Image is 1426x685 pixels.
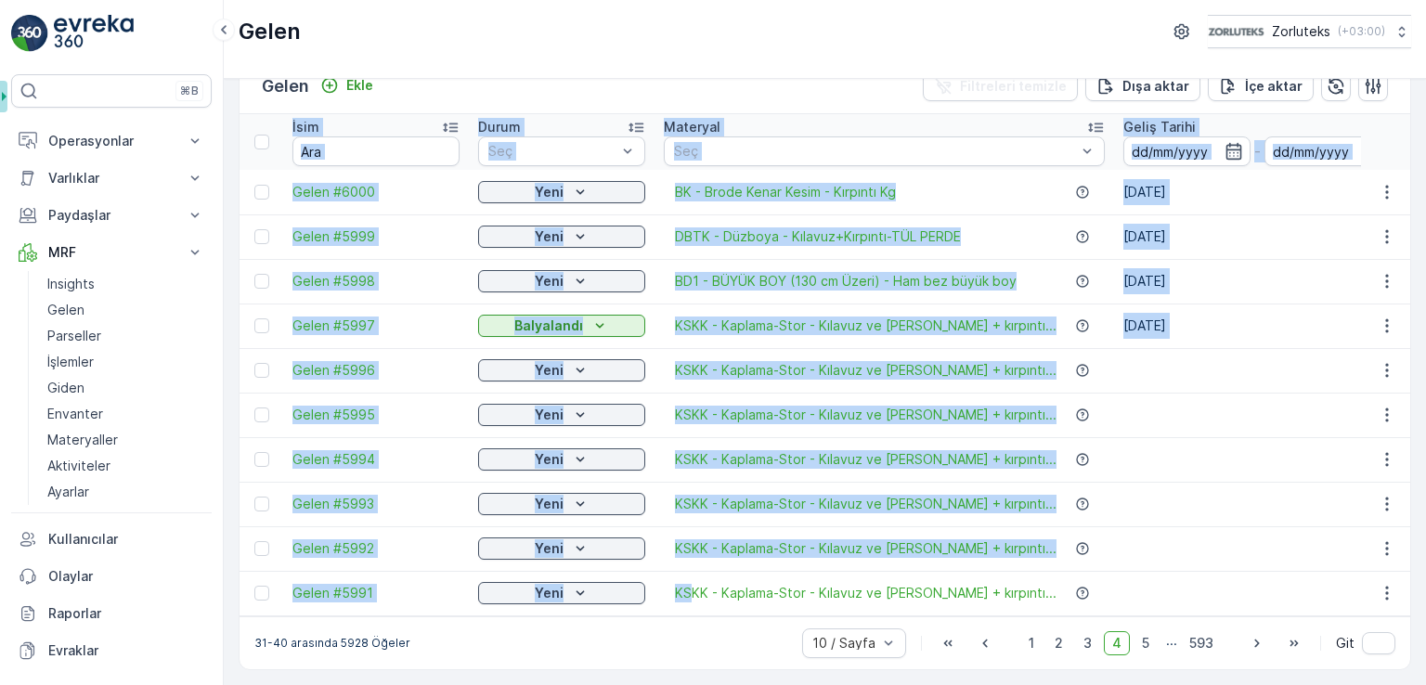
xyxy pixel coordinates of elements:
[254,452,269,467] div: Toggle Row Selected
[1075,631,1100,655] span: 3
[40,349,212,375] a: İşlemler
[664,118,720,136] p: Materyal
[535,539,564,558] p: Yeni
[675,495,1057,513] a: KSKK - Kaplama-Stor - Kılavuz ve Kenar Kesim + kırpıntı...
[47,301,84,319] p: Gelen
[1114,259,1400,304] td: [DATE]
[254,229,269,244] div: Toggle Row Selected
[1338,24,1385,39] p: ( +03:00 )
[254,636,410,651] p: 31-40 arasında 5928 Öğeler
[292,183,460,201] a: Gelen #6000
[313,74,381,97] button: Ekle
[675,584,1057,602] a: KSKK - Kaplama-Stor - Kılavuz ve Kenar Kesim + kırpıntı...
[675,361,1057,380] span: KSKK - Kaplama-Stor - Kılavuz ve [PERSON_NAME] + kırpıntı...
[478,404,645,426] button: Yeni
[1254,140,1261,162] p: -
[1245,77,1303,96] p: İçe aktar
[292,227,460,246] a: Gelen #5999
[48,132,175,150] p: Operasyonlar
[1134,631,1158,655] span: 5
[11,123,212,160] button: Operasyonlar
[535,272,564,291] p: Yeni
[48,206,175,225] p: Paydaşlar
[478,359,645,381] button: Yeni
[254,407,269,422] div: Toggle Row Selected
[262,73,309,99] p: Gelen
[48,530,204,549] p: Kullanıcılar
[292,317,460,335] a: Gelen #5997
[1181,631,1222,655] span: 593
[675,539,1057,558] span: KSKK - Kaplama-Stor - Kılavuz ve [PERSON_NAME] + kırpıntı...
[675,406,1057,424] span: KSKK - Kaplama-Stor - Kılavuz ve [PERSON_NAME] + kırpıntı...
[478,181,645,203] button: Yeni
[254,497,269,511] div: Toggle Row Selected
[292,584,460,602] a: Gelen #5991
[292,539,460,558] span: Gelen #5992
[292,272,460,291] a: Gelen #5998
[1272,22,1330,41] p: Zorluteks
[48,641,204,660] p: Evraklar
[1114,304,1400,348] td: [DATE]
[47,431,118,449] p: Materyaller
[254,586,269,601] div: Toggle Row Selected
[675,361,1057,380] a: KSKK - Kaplama-Stor - Kılavuz ve Kenar Kesim + kırpıntı...
[40,427,212,453] a: Materyaller
[346,76,373,95] p: Ekle
[675,272,1017,291] span: BD1 - BÜYÜK BOY (130 cm Üzeri) - Ham bez büyük boy
[675,406,1057,424] a: KSKK - Kaplama-Stor - Kılavuz ve Kenar Kesim + kırpıntı...
[40,401,212,427] a: Envanter
[478,448,645,471] button: Yeni
[1208,21,1264,42] img: 6-1-9-3_wQBzyll.png
[48,567,204,586] p: Olaylar
[11,521,212,558] a: Kullanıcılar
[675,317,1057,335] span: KSKK - Kaplama-Stor - Kılavuz ve [PERSON_NAME] + kırpıntı...
[478,118,521,136] p: Durum
[1085,71,1200,101] button: Dışa aktar
[11,160,212,197] button: Varlıklar
[675,183,896,201] a: BK - Brode Kenar Kesim - Kırpıntı Kg
[292,450,460,469] span: Gelen #5994
[535,406,564,424] p: Yeni
[675,495,1057,513] span: KSKK - Kaplama-Stor - Kılavuz ve [PERSON_NAME] + kırpıntı...
[1123,118,1196,136] p: Geliş Tarihi
[40,453,212,479] a: Aktiviteler
[1166,631,1177,655] p: ...
[1046,631,1071,655] span: 2
[11,15,48,52] img: logo
[47,483,89,501] p: Ayarlar
[1123,136,1251,166] input: dd/mm/yyyy
[11,632,212,669] a: Evraklar
[675,450,1057,469] span: KSKK - Kaplama-Stor - Kılavuz ve [PERSON_NAME] + kırpıntı...
[11,234,212,271] button: MRF
[254,363,269,378] div: Toggle Row Selected
[47,379,84,397] p: Giden
[675,227,961,246] span: DBTK - Düzboya - Kılavuz+Kırpıntı-TÜL PERDE
[292,361,460,380] a: Gelen #5996
[478,582,645,604] button: Yeni
[292,495,460,513] a: Gelen #5993
[40,297,212,323] a: Gelen
[48,243,175,262] p: MRF
[960,77,1067,96] p: Filtreleri temizle
[674,142,1076,161] p: Seç
[1020,631,1043,655] span: 1
[292,406,460,424] a: Gelen #5995
[254,185,269,200] div: Toggle Row Selected
[40,271,212,297] a: Insights
[535,584,564,602] p: Yeni
[478,537,645,560] button: Yeni
[47,457,110,475] p: Aktiviteler
[47,275,95,293] p: Insights
[48,169,175,187] p: Varlıklar
[675,317,1057,335] a: KSKK - Kaplama-Stor - Kılavuz ve Kenar Kesim + kırpıntı...
[40,323,212,349] a: Parseller
[47,327,101,345] p: Parseller
[1104,631,1130,655] span: 4
[11,558,212,595] a: Olaylar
